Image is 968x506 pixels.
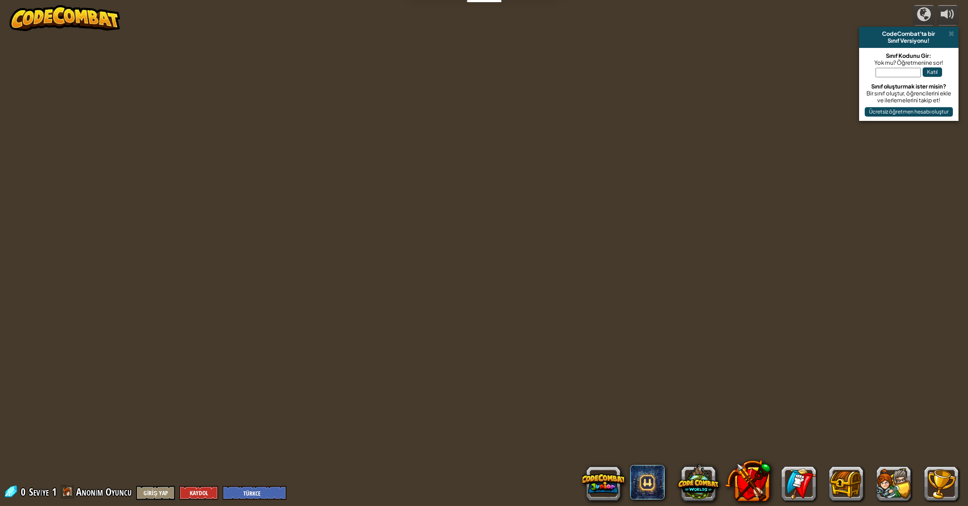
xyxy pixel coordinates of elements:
[52,485,57,499] span: 1
[179,486,218,500] button: Kaydol
[136,486,175,500] button: Giriş Yap
[10,5,120,31] img: CodeCombat - Learn how to code by playing a game
[937,5,958,25] button: Sesi ayarla
[21,485,28,499] span: 0
[863,83,954,90] div: Sınıf oluşturmak ister misin?
[863,30,955,37] div: CodeCombat'ta bir
[863,59,954,66] div: Yok mu? Öğretmenine sor!
[863,37,955,44] div: Sınıf Versiyonu!
[923,67,942,77] button: Katıl
[865,107,953,117] button: Ücretsiz öğretmen hesabı oluştur
[29,485,49,499] span: Seviye
[76,485,132,499] span: Anonim Oyuncu
[913,5,935,25] button: Kampanyalar
[863,90,954,104] div: Bir sınıf oluştur, öğrencilerini ekle ve ilerlemelerini takip et!
[863,52,954,59] div: Sınıf Kodunu Gir:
